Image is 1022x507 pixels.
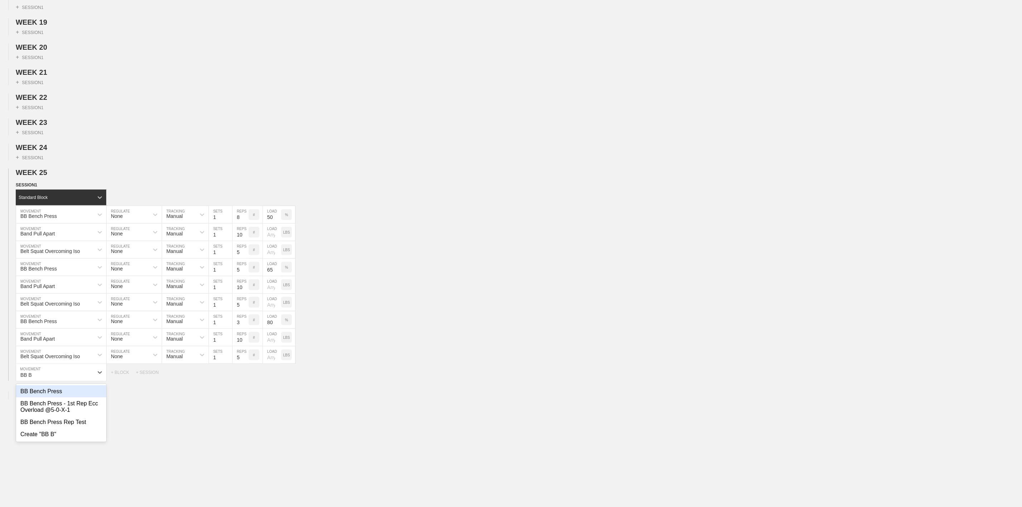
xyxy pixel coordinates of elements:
div: None [111,266,123,272]
span: + [16,154,19,160]
span: + [16,29,19,35]
p: % [285,213,288,217]
p: # [253,248,255,252]
div: None [111,354,123,359]
div: SESSION 1 [16,154,43,161]
div: Manual [166,231,183,237]
p: LBS [283,230,290,234]
div: None [111,213,123,219]
div: None [111,336,123,342]
input: Any [263,346,281,364]
p: LBS [283,353,290,357]
div: Manual [166,248,183,254]
span: WEEK 24 [16,143,47,151]
span: WEEK 23 [16,118,47,126]
span: + [16,393,19,399]
div: Band Pull Apart [20,283,55,289]
input: Any [263,276,281,293]
div: None [111,248,123,254]
input: Any [263,329,281,346]
div: BB Bench Press Rep Test [16,416,106,428]
div: Manual [166,213,183,219]
p: # [253,353,255,357]
div: WEEK 26 [16,391,53,400]
div: SESSION 1 [16,129,43,136]
div: Manual [166,336,183,342]
div: BB Bench Press [16,385,106,398]
span: WEEK 20 [16,43,47,51]
span: + [16,4,19,10]
p: LBS [283,301,290,304]
div: Manual [166,318,183,324]
p: LBS [283,283,290,287]
div: SESSION 1 [16,29,43,35]
span: SESSION 1 [16,182,37,187]
div: SESSION 1 [16,104,43,111]
span: + [16,79,19,85]
p: LBS [283,336,290,340]
div: SESSION 1 [16,79,43,86]
div: Standard Block [19,195,48,200]
span: + [16,129,19,135]
p: # [253,336,255,340]
span: + [16,104,19,110]
p: # [253,230,255,234]
input: Any [263,311,281,328]
div: BB Bench Press [20,213,57,219]
span: WEEK 25 [16,169,47,176]
input: Any [263,224,281,241]
p: # [253,301,255,304]
div: Band Pull Apart [20,336,55,342]
div: BB Bench Press [20,266,57,272]
div: + SESSION [136,370,165,375]
iframe: Chat Widget [986,473,1022,507]
div: None [111,301,123,307]
div: + BLOCK [111,370,136,375]
div: BB Bench Press [20,318,57,324]
p: # [253,213,255,217]
input: Any [263,259,281,276]
p: # [253,318,255,322]
span: + [16,54,19,60]
div: None [111,231,123,237]
div: Create "BB B" [16,428,106,440]
div: BB Bench Press - 1st Rep Ecc Overload @5-0-X-1 [16,398,106,416]
div: None [111,283,123,289]
span: WEEK 21 [16,68,47,76]
input: Any [263,241,281,258]
div: None [111,318,123,324]
div: Belt Squat Overcoming Iso [20,354,80,359]
span: WEEK 22 [16,93,47,101]
div: Manual [166,354,183,359]
span: WEEK 19 [16,18,47,26]
div: SESSION 1 [16,54,43,60]
input: Any [263,294,281,311]
input: Any [263,206,281,223]
div: Belt Squat Overcoming Iso [20,248,80,254]
p: # [253,283,255,287]
p: % [285,318,288,322]
p: # [253,265,255,269]
div: Belt Squat Overcoming Iso [20,301,80,307]
div: Manual [166,283,183,289]
p: LBS [283,248,290,252]
div: Manual [166,266,183,272]
div: Band Pull Apart [20,231,55,237]
p: % [285,265,288,269]
div: SESSION 1 [16,4,43,10]
div: Manual [166,301,183,307]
